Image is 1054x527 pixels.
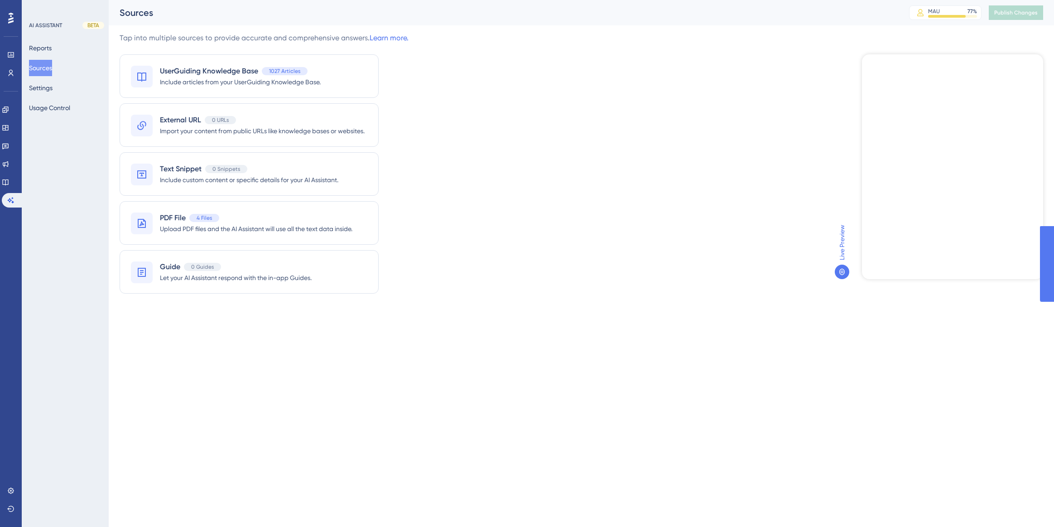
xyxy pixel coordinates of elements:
button: Usage Control [29,100,70,116]
span: 0 Guides [191,263,214,271]
button: Sources [29,60,52,76]
button: Publish Changes [989,5,1043,20]
span: Upload PDF files and the AI Assistant will use all the text data inside. [160,223,352,234]
button: Reports [29,40,52,56]
span: Text Snippet [160,164,202,174]
a: Learn more. [370,34,409,42]
span: UserGuiding Knowledge Base [160,66,258,77]
span: External URL [160,115,201,126]
span: Let your AI Assistant respond with the in-app Guides. [160,272,312,283]
div: 77 % [967,8,977,15]
span: 0 URLs [212,116,229,124]
span: 4 Files [197,214,212,222]
span: Publish Changes [994,9,1038,16]
iframe: UserGuiding AI Assistant Launcher [1016,491,1043,518]
div: AI ASSISTANT [29,22,62,29]
span: PDF File [160,213,186,223]
iframe: UserGuiding AI Assistant [862,54,1043,279]
div: Tap into multiple sources to provide accurate and comprehensive answers. [120,33,409,44]
span: Import your content from public URLs like knowledge bases or websites. [160,126,365,136]
span: 1027 Articles [269,68,300,75]
span: Include articles from your UserGuiding Knowledge Base. [160,77,321,87]
div: Sources [120,6,886,19]
span: Include custom content or specific details for your AI Assistant. [160,174,338,185]
button: Settings [29,80,53,96]
span: Live Preview [837,225,847,260]
span: Guide [160,261,180,272]
div: MAU [928,8,940,15]
span: 0 Snippets [212,165,240,173]
div: BETA [82,22,104,29]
